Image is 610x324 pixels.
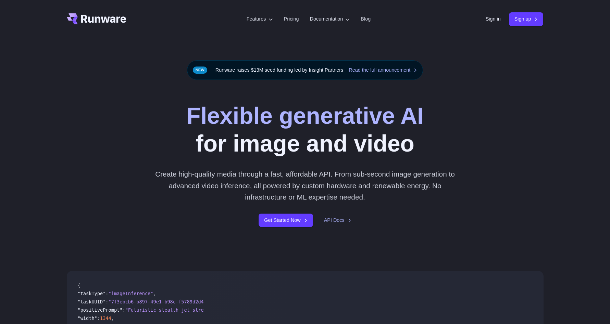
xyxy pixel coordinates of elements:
strong: Flexible generative AI [186,103,424,129]
span: : [122,307,125,313]
span: 1344 [100,315,111,321]
a: Read the full announcement [349,66,417,74]
span: "imageInference" [109,291,153,296]
h1: for image and video [186,102,424,157]
span: { [78,283,80,288]
span: : [105,291,108,296]
span: "positivePrompt" [78,307,123,313]
span: "width" [78,315,97,321]
span: "taskType" [78,291,106,296]
div: Runware raises $13M seed funding led by Insight Partners [187,60,423,80]
span: : [105,299,108,304]
label: Documentation [310,15,350,23]
a: Go to / [67,13,126,24]
a: Blog [361,15,371,23]
span: "Futuristic stealth jet streaking through a neon-lit cityscape with glowing purple exhaust" [125,307,381,313]
span: , [111,315,114,321]
a: API Docs [324,216,351,224]
span: "7f3ebcb6-b897-49e1-b98c-f5789d2d40d7" [109,299,215,304]
a: Pricing [284,15,299,23]
span: "taskUUID" [78,299,106,304]
span: : [97,315,100,321]
a: Get Started Now [259,214,313,227]
span: , [153,291,156,296]
p: Create high-quality media through a fast, affordable API. From sub-second image generation to adv... [152,168,458,203]
a: Sign in [486,15,501,23]
label: Features [247,15,273,23]
a: Sign up [509,12,544,26]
